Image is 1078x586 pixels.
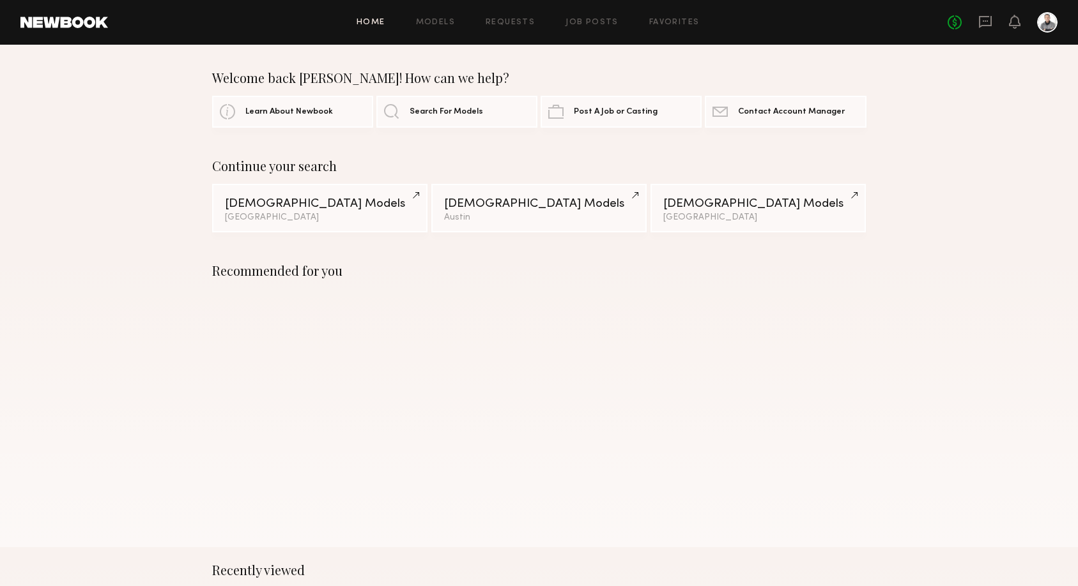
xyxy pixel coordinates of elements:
[431,184,647,232] a: [DEMOGRAPHIC_DATA] ModelsAustin
[541,96,702,128] a: Post A Job or Casting
[212,96,373,128] a: Learn About Newbook
[245,108,333,116] span: Learn About Newbook
[376,96,537,128] a: Search For Models
[225,213,415,222] div: [GEOGRAPHIC_DATA]
[444,198,634,210] div: [DEMOGRAPHIC_DATA] Models
[212,562,866,578] div: Recently viewed
[225,198,415,210] div: [DEMOGRAPHIC_DATA] Models
[738,108,845,116] span: Contact Account Manager
[574,108,658,116] span: Post A Job or Casting
[649,19,700,27] a: Favorites
[705,96,866,128] a: Contact Account Manager
[663,198,853,210] div: [DEMOGRAPHIC_DATA] Models
[566,19,619,27] a: Job Posts
[486,19,535,27] a: Requests
[651,184,866,232] a: [DEMOGRAPHIC_DATA] Models[GEOGRAPHIC_DATA]
[410,108,483,116] span: Search For Models
[212,263,866,278] div: Recommended for you
[663,213,853,222] div: [GEOGRAPHIC_DATA]
[444,213,634,222] div: Austin
[357,19,385,27] a: Home
[212,184,427,232] a: [DEMOGRAPHIC_DATA] Models[GEOGRAPHIC_DATA]
[212,70,866,86] div: Welcome back [PERSON_NAME]! How can we help?
[416,19,455,27] a: Models
[212,158,866,174] div: Continue your search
